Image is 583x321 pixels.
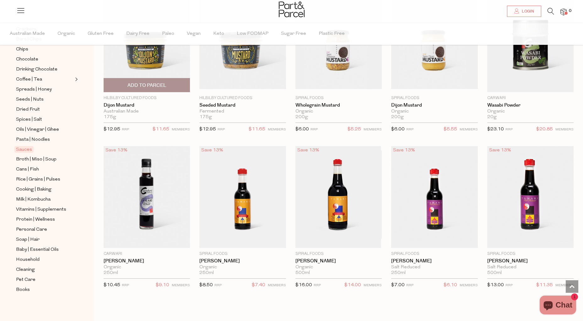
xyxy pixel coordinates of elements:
span: $11.35 [536,281,553,289]
div: Save 13% [295,146,321,155]
span: Oils | Vinegar | Ghee [16,126,59,134]
small: MEMBERS [268,128,286,131]
span: 500ml [295,270,310,276]
img: Tamari [104,146,190,248]
a: Oils | Vinegar | Ghee [16,126,73,134]
p: Hilbilby Cultured Foods [199,95,286,101]
small: MEMBERS [555,128,574,131]
span: 175g [104,114,116,120]
div: Organic [295,265,382,270]
small: MEMBERS [172,284,190,287]
a: [PERSON_NAME] [487,258,574,264]
span: 500ml [487,270,502,276]
small: RRP [122,284,129,287]
img: Tamari [391,146,478,248]
a: Rice | Grains | Pulses [16,176,73,183]
span: Sugar Free [281,23,306,45]
a: Pet Care [16,276,73,284]
img: Tamari [199,146,286,248]
span: 250ml [104,270,118,276]
small: MEMBERS [172,128,190,131]
small: RRP [406,128,413,131]
inbox-online-store-chat: Shopify online store chat [538,296,578,316]
div: Organic [104,265,190,270]
span: $8.50 [199,283,213,287]
span: 20g [487,114,497,120]
span: $6.00 [391,127,405,132]
a: Dried Fruit [16,106,73,113]
a: Login [507,6,541,17]
a: Drinking Chocolate [16,66,73,73]
span: Low FODMAP [237,23,268,45]
a: [PERSON_NAME] [295,258,382,264]
a: Cooking | Baking [16,186,73,193]
div: Organic [487,109,574,114]
a: Personal Care [16,226,73,234]
span: Household [16,256,40,264]
span: Dairy Free [126,23,149,45]
span: Add To Parcel [127,82,166,89]
div: Save 13% [487,146,513,155]
span: Cleaning [16,266,35,274]
a: [PERSON_NAME] [391,258,478,264]
a: 0 [560,8,567,15]
span: Drinking Chocolate [16,66,57,73]
div: Fermented [199,109,286,114]
span: $14.00 [344,281,361,289]
span: 200g [391,114,404,120]
span: Vitamins | Supplements [16,206,66,213]
span: Personal Care [16,226,47,234]
button: Expand/Collapse Coffee | Tea [73,76,78,83]
p: Hilbilby Cultured Foods [104,95,190,101]
span: Protein | Wellness [16,216,55,224]
a: Books [16,286,73,294]
small: RRP [505,128,513,131]
small: RRP [505,284,513,287]
a: Cans | Fish [16,166,73,173]
a: Cleaning [16,266,73,274]
div: Organic [391,109,478,114]
small: MEMBERS [268,284,286,287]
a: Soap | Hair [16,236,73,244]
span: $7.00 [391,283,405,287]
span: Australian Made [10,23,45,45]
span: Rice | Grains | Pulses [16,176,60,183]
span: $10.45 [104,283,120,287]
span: 250ml [391,270,406,276]
div: Save 13% [391,146,417,155]
span: $7.40 [252,281,265,289]
span: $12.95 [104,127,120,132]
span: $12.95 [199,127,216,132]
span: $16.00 [295,283,312,287]
span: $6.00 [295,127,309,132]
span: Chips [16,46,28,53]
a: Wasabi Powder [487,103,574,108]
small: RRP [406,284,413,287]
a: Baby | Essential Oils [16,246,73,254]
img: Tamari [295,146,382,248]
a: Chips [16,45,73,53]
span: Spreads | Honey [16,86,52,93]
span: Pasta | Noodles [16,136,50,144]
a: Seeds | Nuts [16,96,73,103]
span: $9.10 [156,281,169,289]
small: MEMBERS [364,128,382,131]
span: Login [520,9,534,14]
span: $20.85 [536,125,553,134]
a: Coffee | Tea [16,76,73,83]
p: Spiral Foods [199,251,286,257]
div: Save 13% [199,146,225,155]
span: 250ml [199,270,214,276]
small: MEMBERS [364,284,382,287]
span: Cooking | Baking [16,186,51,193]
span: $5.25 [348,125,361,134]
small: RRP [218,128,225,131]
a: Pasta | Noodles [16,136,73,144]
a: [PERSON_NAME] [104,258,190,264]
a: Vitamins | Supplements [16,206,73,213]
span: Soap | Hair [16,236,40,244]
span: Spices | Salt [16,116,42,124]
div: Salt Reduced [487,265,574,270]
a: Protein | Wellness [16,216,73,224]
span: $5.55 [444,125,457,134]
